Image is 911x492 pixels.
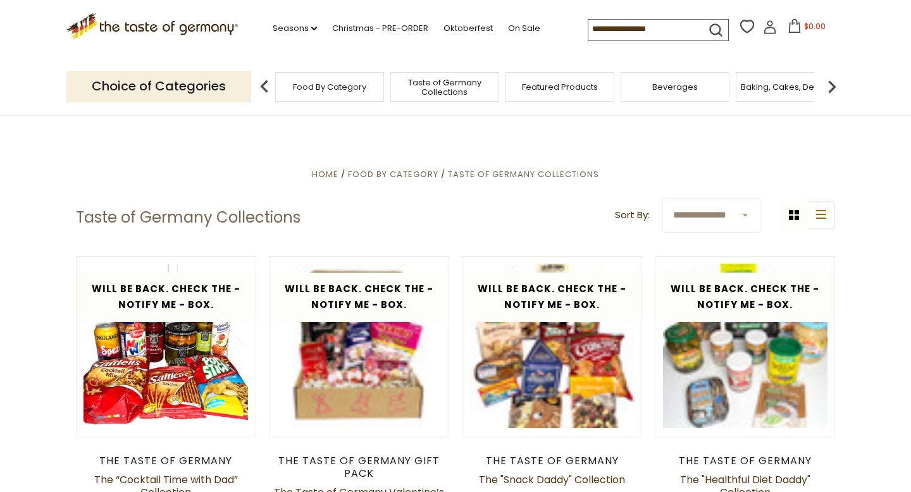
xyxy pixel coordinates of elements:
[443,22,493,35] a: Oktoberfest
[522,82,598,92] a: Featured Products
[779,19,833,38] button: $0.00
[332,22,428,35] a: Christmas - PRE-ORDER
[252,74,277,99] img: previous arrow
[462,455,642,467] div: The Taste of Germany
[741,82,839,92] a: Baking, Cakes, Desserts
[804,21,826,32] span: $0.00
[273,22,317,35] a: Seasons
[270,257,449,436] img: The Taste of Germany Valentine’s Day Love Collection
[655,257,834,436] img: The "Healthful Diet Daddy" Collection
[348,168,438,180] a: Food By Category
[394,78,495,97] a: Taste of Germany Collections
[462,257,641,436] img: The "Snack Daddy" Collection
[655,455,835,467] div: The Taste of Germany
[652,82,698,92] a: Beverages
[293,82,366,92] a: Food By Category
[479,472,625,487] a: The "Snack Daddy" Collection
[269,455,449,480] div: The Taste of Germany Gift Pack
[76,455,256,467] div: The Taste of Germany
[448,168,599,180] a: Taste of Germany Collections
[819,74,845,99] img: next arrow
[615,207,650,223] label: Sort By:
[77,257,256,436] img: The “Cocktail Time with Dad” Collection
[508,22,540,35] a: On Sale
[312,168,338,180] a: Home
[76,208,301,227] h1: Taste of Germany Collections
[66,71,251,102] p: Choice of Categories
